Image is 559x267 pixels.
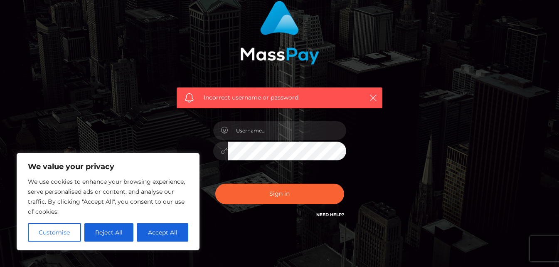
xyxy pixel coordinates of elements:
span: Incorrect username or password. [204,93,355,102]
input: Username... [228,121,346,140]
button: Customise [28,223,81,242]
div: We value your privacy [17,153,199,250]
button: Reject All [84,223,134,242]
p: We value your privacy [28,162,188,172]
button: Accept All [137,223,188,242]
img: MassPay Login [240,1,319,65]
a: Need Help? [316,212,344,217]
button: Sign in [215,184,344,204]
p: We use cookies to enhance your browsing experience, serve personalised ads or content, and analys... [28,177,188,217]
